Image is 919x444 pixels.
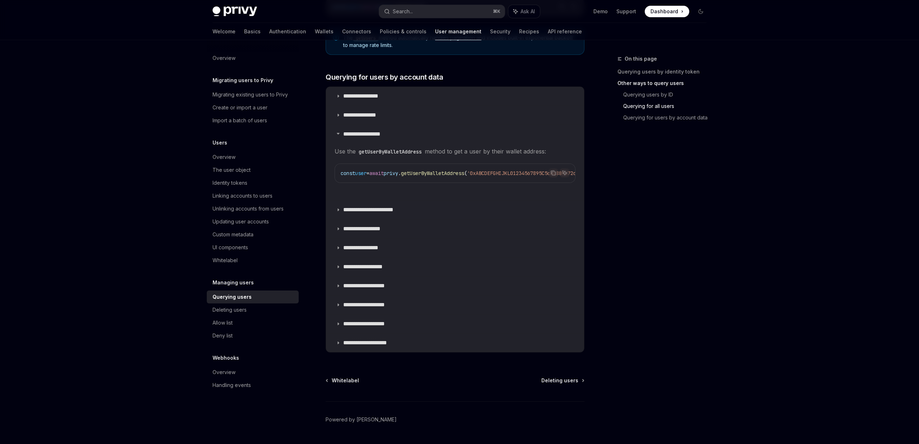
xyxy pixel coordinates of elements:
[401,170,464,176] span: getUserByWalletAddress
[207,329,299,342] a: Deny list
[213,153,235,161] div: Overview
[213,6,257,16] img: dark logo
[355,170,367,176] span: user
[207,114,299,127] a: Import a batch of users
[616,8,636,15] a: Support
[207,228,299,241] a: Custom metadata
[207,215,299,228] a: Updating user accounts
[623,112,712,123] a: Querying for users by account data
[560,168,569,178] button: Ask AI
[645,6,689,17] a: Dashboard
[207,164,299,176] a: The user object
[393,7,413,16] div: Search...
[213,318,233,327] div: Allow list
[335,146,575,156] span: Use the method to get a user by their wallet address:
[541,377,578,384] span: Deleting users
[213,179,247,187] div: Identity tokens
[207,254,299,267] a: Whitelabel
[398,170,401,176] span: .
[207,151,299,164] a: Overview
[213,76,273,85] h5: Migrating users to Privy
[435,23,481,40] a: User management
[548,23,582,40] a: API reference
[213,331,233,340] div: Deny list
[315,23,333,40] a: Wallets
[213,217,269,226] div: Updating user accounts
[213,243,248,252] div: UI components
[213,103,267,112] div: Create or import a user
[617,77,712,89] a: Other ways to query users
[367,170,369,176] span: =
[207,88,299,101] a: Migrating existing users to Privy
[356,148,425,156] code: getUserByWalletAddress
[369,170,384,176] span: await
[213,116,267,125] div: Import a batch of users
[213,138,227,147] h5: Users
[508,5,540,18] button: Ask AI
[625,55,657,63] span: On this page
[379,5,505,18] button: Search...⌘K
[695,6,706,17] button: Toggle dark mode
[207,52,299,65] a: Overview
[213,256,238,265] div: Whitelabel
[343,34,577,49] span: The method automatically handles pagination and includes built-in exponential backoff to manage r...
[467,170,593,176] span: '0xABCDEFGHIJKL01234567895C5cAe8B9472c14328'
[617,66,712,77] a: Querying users by identity token
[207,291,299,303] a: Querying users
[384,170,398,176] span: privy
[326,377,359,384] a: Whitelabel
[326,416,397,423] a: Powered by [PERSON_NAME]
[213,204,284,213] div: Unlinking accounts from users
[213,381,251,389] div: Handling events
[464,170,467,176] span: (
[521,8,535,15] span: Ask AI
[207,202,299,215] a: Unlinking accounts from users
[213,368,235,377] div: Overview
[207,316,299,329] a: Allow list
[326,72,443,82] span: Querying for users by account data
[207,189,299,202] a: Linking accounts to users
[623,100,712,112] a: Querying for all users
[213,192,272,200] div: Linking accounts to users
[207,366,299,379] a: Overview
[213,354,239,362] h5: Webhooks
[213,278,254,287] h5: Managing users
[549,168,558,178] button: Copy the contents from the code block
[207,303,299,316] a: Deleting users
[380,23,426,40] a: Policies & controls
[213,166,251,174] div: The user object
[213,90,288,99] div: Migrating existing users to Privy
[269,23,306,40] a: Authentication
[207,379,299,392] a: Handling events
[490,23,510,40] a: Security
[207,101,299,114] a: Create or import a user
[213,23,235,40] a: Welcome
[541,377,584,384] a: Deleting users
[519,23,539,40] a: Recipes
[341,170,355,176] span: const
[326,124,584,200] details: **** **** **** **Use thegetUserByWalletAddressmethod to get a user by their wallet address:Copy t...
[213,293,252,301] div: Querying users
[332,377,359,384] span: Whitelabel
[213,54,235,62] div: Overview
[207,176,299,189] a: Identity tokens
[593,8,608,15] a: Demo
[244,23,261,40] a: Basics
[623,89,712,100] a: Querying users by ID
[213,230,253,239] div: Custom metadata
[342,23,371,40] a: Connectors
[650,8,678,15] span: Dashboard
[207,241,299,254] a: UI components
[213,306,247,314] div: Deleting users
[493,9,500,14] span: ⌘ K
